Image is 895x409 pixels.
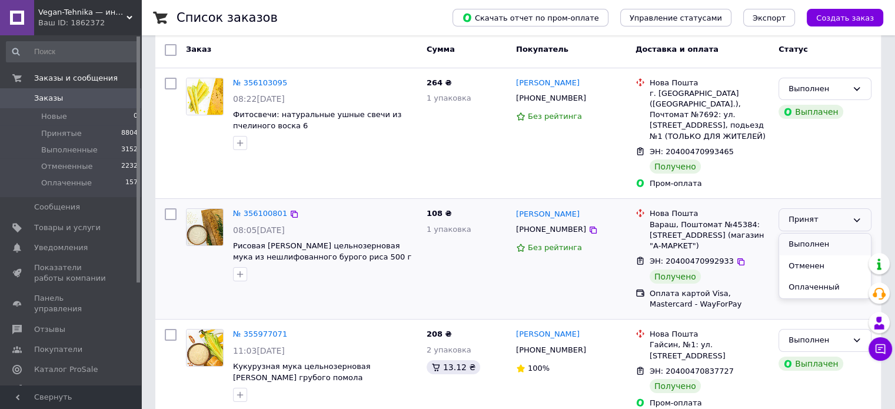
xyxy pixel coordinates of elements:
a: Создать заказ [795,13,883,22]
button: Управление статусами [620,9,731,26]
a: Фото товару [186,78,224,115]
span: 1 упаковка [427,94,471,102]
span: Сообщения [34,202,80,212]
div: Оплата картой Visa, Mastercard - WayForPay [650,288,769,310]
span: 208 ₴ [427,330,452,338]
div: Получено [650,379,701,393]
span: Vegan-Tehnika — интернет-магазин для здорового образа жизни [38,7,127,18]
button: Создать заказ [807,9,883,26]
span: [PHONE_NUMBER] [516,345,586,354]
a: [PERSON_NAME] [516,329,580,340]
span: Каталог ProSale [34,364,98,375]
span: 264 ₴ [427,78,452,87]
div: Выплачен [778,357,843,371]
div: Нова Пошта [650,208,769,219]
span: Панель управления [34,293,109,314]
span: [PHONE_NUMBER] [516,225,586,234]
span: 2232 [121,161,138,172]
li: Отменен [779,255,871,277]
div: Ваш ID: 1862372 [38,18,141,28]
span: Оплаченные [41,178,92,188]
span: 08:22[DATE] [233,94,285,104]
div: Получено [650,159,701,174]
h1: Список заказов [177,11,278,25]
span: 8804 [121,128,138,139]
span: Показатели работы компании [34,262,109,284]
span: Без рейтинга [528,112,582,121]
span: Покупатели [34,344,82,355]
span: Экспорт [753,14,786,22]
span: Скачать отчет по пром-оплате [462,12,599,23]
a: № 355977071 [233,330,287,338]
span: Сумма [427,45,455,54]
span: Без рейтинга [528,243,582,252]
li: Оплаченный [779,277,871,298]
a: Фото товару [186,329,224,367]
div: Выплачен [778,105,843,119]
span: Аналитика [34,384,78,395]
div: Вараш, Поштомат №45384: [STREET_ADDRESS] (магазин "А-МАРКЕТ") [650,220,769,252]
span: ЭН: 20400470837727 [650,367,734,375]
span: Уведомления [34,242,88,253]
span: 1 упаковка [427,225,471,234]
div: 13.12 ₴ [427,360,480,374]
span: 08:05[DATE] [233,225,285,235]
span: ЭН: 20400470992933 [650,257,734,265]
img: Фото товару [187,209,223,245]
button: Экспорт [743,9,795,26]
span: 3152 [121,145,138,155]
button: Скачать отчет по пром-оплате [453,9,608,26]
span: 157 [125,178,138,188]
a: Фитосвечи: натуральные ушные свечи из пчелиного воска 6 [233,110,401,130]
a: [PERSON_NAME] [516,209,580,220]
div: Принят [788,214,847,226]
a: Фото товару [186,208,224,246]
div: Пром-оплата [650,398,769,408]
span: Принятые [41,128,82,139]
img: Фото товару [187,78,223,115]
span: Отмененные [41,161,92,172]
div: Пром-оплата [650,178,769,189]
a: Кукурузная мука цельнозерновая [PERSON_NAME] грубого помола [233,362,371,382]
span: Выполненные [41,145,98,155]
div: Нова Пошта [650,329,769,340]
span: Покупатель [516,45,568,54]
div: г. [GEOGRAPHIC_DATA] ([GEOGRAPHIC_DATA].), Почтомат №7692: ул. [STREET_ADDRESS], подьезд №1 (ТОЛЬ... [650,88,769,142]
span: 0 [134,111,138,122]
div: Получено [650,270,701,284]
div: Нова Пошта [650,78,769,88]
span: Управление статусами [630,14,722,22]
a: [PERSON_NAME] [516,78,580,89]
span: Товары и услуги [34,222,101,233]
span: 108 ₴ [427,209,452,218]
span: Статус [778,45,808,54]
div: Выполнен [788,83,847,95]
div: Гайсин, №1: ул. [STREET_ADDRESS] [650,340,769,361]
button: Чат с покупателем [869,337,892,361]
input: Поиск [6,41,139,62]
span: Новые [41,111,67,122]
span: Отзывы [34,324,65,335]
img: Фото товару [187,330,223,366]
span: 2 упаковка [427,345,471,354]
a: № 356100801 [233,209,287,218]
span: Создать заказ [816,14,874,22]
a: № 356103095 [233,78,287,87]
span: 11:03[DATE] [233,346,285,355]
span: Доставка и оплата [636,45,718,54]
span: Заказы [34,93,63,104]
span: Заказ [186,45,211,54]
li: Выполнен [779,234,871,255]
a: Рисовая [PERSON_NAME] цельнозерновая мука из нешлифованного бурого риса 500 г [233,241,411,261]
span: ЭН: 20400470993465 [650,147,734,156]
div: Выполнен [788,334,847,347]
span: 100% [528,364,550,373]
span: Заказы и сообщения [34,73,118,84]
span: [PHONE_NUMBER] [516,94,586,102]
